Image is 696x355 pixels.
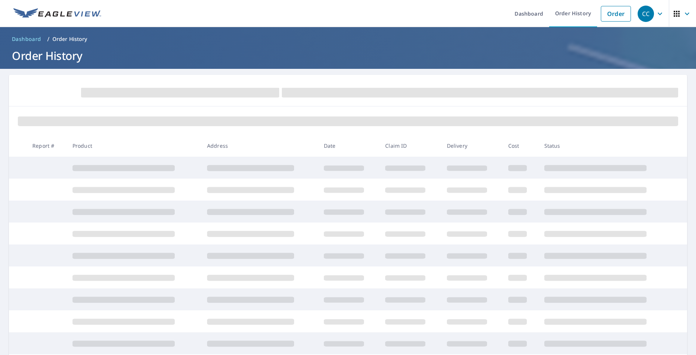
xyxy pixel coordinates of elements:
[441,135,502,157] th: Delivery
[538,135,673,157] th: Status
[26,135,67,157] th: Report #
[52,35,87,43] p: Order History
[9,33,44,45] a: Dashboard
[67,135,201,157] th: Product
[47,35,49,44] li: /
[638,6,654,22] div: CC
[13,8,101,19] img: EV Logo
[601,6,631,22] a: Order
[12,35,41,43] span: Dashboard
[318,135,379,157] th: Date
[201,135,318,157] th: Address
[502,135,538,157] th: Cost
[9,48,687,63] h1: Order History
[379,135,441,157] th: Claim ID
[9,33,687,45] nav: breadcrumb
